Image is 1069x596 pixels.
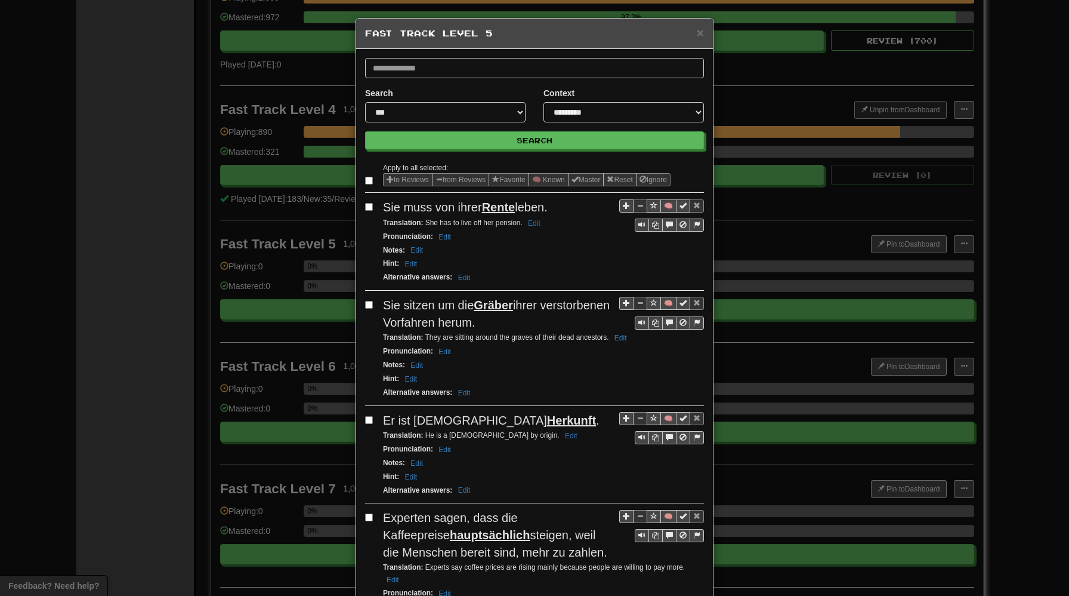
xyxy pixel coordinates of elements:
button: Edit [407,244,427,257]
button: 🧠 [660,199,676,213]
span: Sie muss von ihrer leben. [383,201,548,214]
div: Sentence controls [635,529,704,542]
button: Favorite [489,173,529,186]
button: Edit [435,345,455,358]
button: 🧠 [660,412,676,425]
button: Search [365,131,704,149]
button: Edit [455,386,474,400]
button: Edit [435,231,455,244]
strong: Translation : [383,333,423,342]
button: 🧠 [660,297,676,310]
strong: Notes : [383,246,405,254]
span: Er ist [DEMOGRAPHIC_DATA] . [383,414,600,427]
button: Edit [435,443,455,456]
button: 🧠 Known [529,173,569,186]
span: Experten sagen, dass die Kaffeepreise steigen, weil die Menschen bereit sind, mehr zu zahlen. [383,511,607,558]
small: She has to live off her pension. [383,219,544,227]
strong: Notes : [383,459,405,467]
strong: Hint : [383,259,399,268]
button: Edit [401,257,421,271]
button: Reset [603,173,636,186]
strong: Pronunciation : [383,347,433,355]
strong: Hint : [383,374,399,383]
div: Sentence controls [635,317,704,330]
div: Sentence controls [619,412,704,445]
button: Edit [455,484,474,497]
button: Edit [401,373,421,386]
div: Sentence controls [635,431,704,444]
button: Close [697,26,704,39]
strong: Notes : [383,361,405,369]
small: He is a [DEMOGRAPHIC_DATA] by origin. [383,431,581,440]
button: Edit [455,271,474,284]
div: Sentence controls [619,199,704,232]
h5: Fast Track Level 5 [365,27,704,39]
div: Sentence controls [619,297,704,330]
div: Sentence options [383,173,671,186]
button: Master [568,173,604,186]
button: Edit [383,573,403,586]
label: Context [543,87,574,99]
strong: Translation : [383,563,423,572]
button: Ignore [636,173,671,186]
button: to Reviews [383,173,432,186]
div: Sentence controls [619,509,704,542]
strong: Translation : [383,431,423,440]
button: from Reviews [432,173,490,186]
span: × [697,26,704,39]
strong: Translation : [383,219,423,227]
button: Edit [611,331,631,345]
strong: Alternative answers : [383,388,452,397]
small: Apply to all selected: [383,164,448,172]
button: Edit [401,471,421,484]
strong: Alternative answers : [383,273,452,281]
u: Herkunft [547,414,596,427]
div: Sentence controls [635,219,704,232]
strong: Pronunciation : [383,232,433,241]
strong: Pronunciation : [383,445,433,453]
strong: Alternative answers : [383,486,452,494]
label: Search [365,87,393,99]
button: Edit [407,359,427,372]
u: Gräber [474,299,513,312]
button: Edit [407,457,427,470]
button: Edit [561,429,581,443]
u: Rente [482,201,515,214]
strong: Hint : [383,472,399,481]
small: Experts say coffee prices are rising mainly because people are willing to pay more. [383,563,685,583]
u: hauptsächlich [450,529,530,542]
span: Sie sitzen um die ihrer verstorbenen Vorfahren herum. [383,299,610,329]
button: 🧠 [660,510,676,523]
button: Edit [524,217,544,230]
small: They are sitting around the graves of their dead ancestors. [383,333,631,342]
